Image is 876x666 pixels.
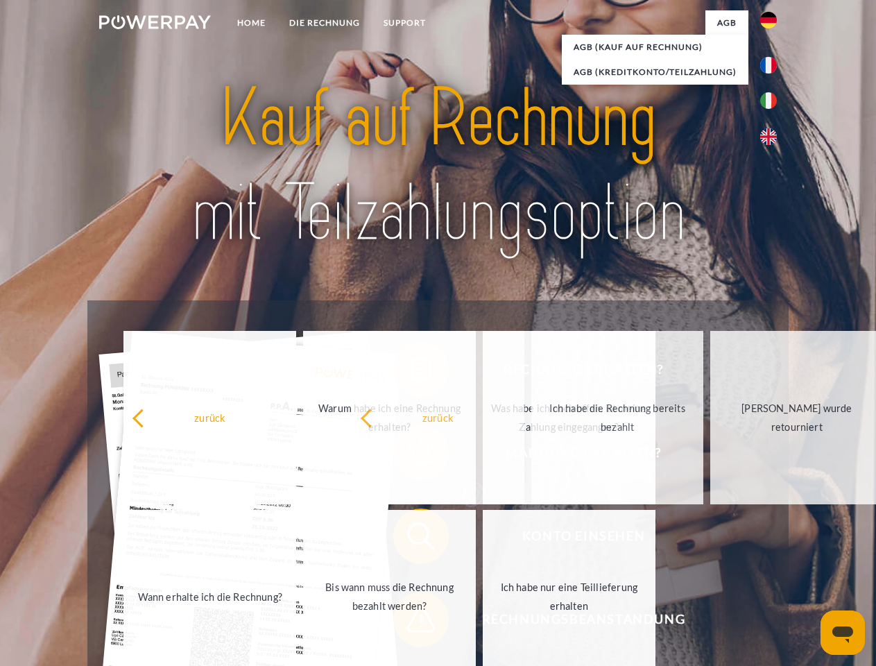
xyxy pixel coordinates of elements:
img: it [760,92,777,109]
img: en [760,128,777,145]
a: AGB (Kreditkonto/Teilzahlung) [562,60,748,85]
iframe: Schaltfläche zum Öffnen des Messaging-Fensters [821,610,865,655]
img: title-powerpay_de.svg [132,67,744,266]
div: Ich habe nur eine Teillieferung erhalten [491,578,647,615]
a: DIE RECHNUNG [277,10,372,35]
div: Ich habe die Rechnung bereits bezahlt [540,399,696,436]
div: zurück [360,408,516,427]
div: Bis wann muss die Rechnung bezahlt werden? [311,578,467,615]
img: fr [760,57,777,74]
a: AGB (Kauf auf Rechnung) [562,35,748,60]
a: Home [225,10,277,35]
div: Warum habe ich eine Rechnung erhalten? [311,399,467,436]
div: [PERSON_NAME] wurde retourniert [719,399,875,436]
img: de [760,12,777,28]
div: zurück [132,408,288,427]
div: Wann erhalte ich die Rechnung? [132,587,288,606]
a: SUPPORT [372,10,438,35]
img: logo-powerpay-white.svg [99,15,211,29]
a: agb [705,10,748,35]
